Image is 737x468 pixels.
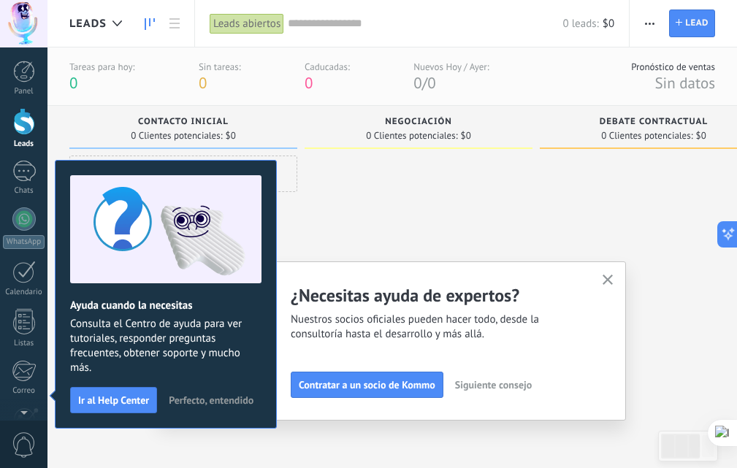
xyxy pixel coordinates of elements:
div: Leads [3,139,45,149]
span: / [422,73,427,93]
span: 0 Clientes potenciales: [366,131,457,140]
div: Caducadas: [305,61,350,73]
span: 0 [199,73,207,93]
span: Sin datos [654,73,715,93]
span: Lead [685,10,709,37]
div: Negociación [312,117,525,129]
h2: ¿Necesitas ayuda de expertos? [291,284,584,307]
span: Debate contractual [600,117,708,127]
span: 0 Clientes potenciales: [601,131,692,140]
span: Nuestros socios oficiales pueden hacer todo, desde la consultoría hasta el desarrollo y más allá. [291,312,584,342]
span: 0 leads: [563,17,599,31]
a: Lead [669,9,715,37]
a: Leads [137,9,162,38]
div: Correo [3,386,45,396]
div: Tareas para hoy: [69,61,134,73]
span: 0 [305,73,313,93]
div: Lead rápido [69,156,297,192]
div: Contacto inicial [77,117,290,129]
button: Siguiente consejo [448,374,538,396]
span: Consulta el Centro de ayuda para ver tutoriales, responder preguntas frecuentes, obtener soporte ... [70,317,261,375]
div: Chats [3,186,45,196]
a: Lista [162,9,187,38]
span: Contacto inicial [138,117,229,127]
button: Contratar a un socio de Kommo [291,372,443,398]
span: 0 [69,73,77,93]
span: $0 [461,131,471,140]
span: Leads [69,17,107,31]
div: Calendario [3,288,45,297]
button: Más [639,9,660,37]
span: $0 [603,17,614,31]
span: 0 Clientes potenciales: [131,131,222,140]
button: Perfecto, entendido [162,389,260,411]
button: Ir al Help Center [70,387,157,413]
span: 0 [413,73,421,93]
h2: Ayuda cuando la necesitas [70,299,261,312]
div: Panel [3,87,45,96]
div: WhatsApp [3,235,45,249]
div: Nuevos Hoy / Ayer: [413,61,489,73]
div: Pronóstico de ventas [631,61,715,73]
span: $0 [696,131,706,140]
span: $0 [226,131,236,140]
span: Perfecto, entendido [169,395,253,405]
span: Ir al Help Center [78,395,149,405]
div: Sin tareas: [199,61,241,73]
span: Negociación [385,117,452,127]
span: Contratar a un socio de Kommo [299,380,435,390]
div: Listas [3,339,45,348]
div: Leads abiertos [210,13,284,34]
span: Siguiente consejo [455,380,532,390]
span: 0 [427,73,435,93]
